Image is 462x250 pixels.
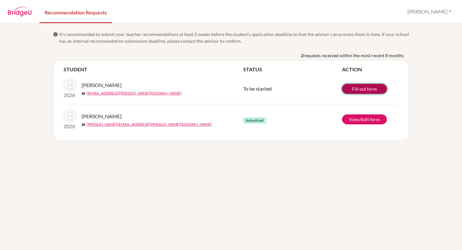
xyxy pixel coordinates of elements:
a: [EMAIL_ADDRESS][PERSON_NAME][DOMAIN_NAME] [87,90,182,96]
img: BridgeU logo [8,7,32,16]
th: STUDENT [64,66,243,73]
img: Torres, Arianna [64,78,76,91]
a: View/Edit form [342,114,387,124]
a: Fill out form [342,84,387,94]
span: [PERSON_NAME] [81,81,122,89]
th: ACTION [342,66,398,73]
span: It’s recommended to submit your teacher recommendations at least 2 weeks before the student’s app... [59,31,409,44]
span: [PERSON_NAME] [81,112,122,120]
th: STATUS [243,66,342,73]
span: mail [81,123,85,127]
img: Andonie, Abraham [64,110,76,122]
p: 2026 [64,122,76,130]
a: [PERSON_NAME][EMAIL_ADDRESS][PERSON_NAME][DOMAIN_NAME] [87,121,212,127]
b: 2 [301,52,304,59]
span: To be started [243,85,272,92]
button: [PERSON_NAME] [405,5,454,18]
a: Recommendation Requests [39,1,112,23]
span: info [53,32,58,37]
span: Submitted [243,117,266,124]
p: 2026 [64,91,76,99]
span: requests received within the most recent 8 months [304,52,404,59]
span: mail [81,92,85,95]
